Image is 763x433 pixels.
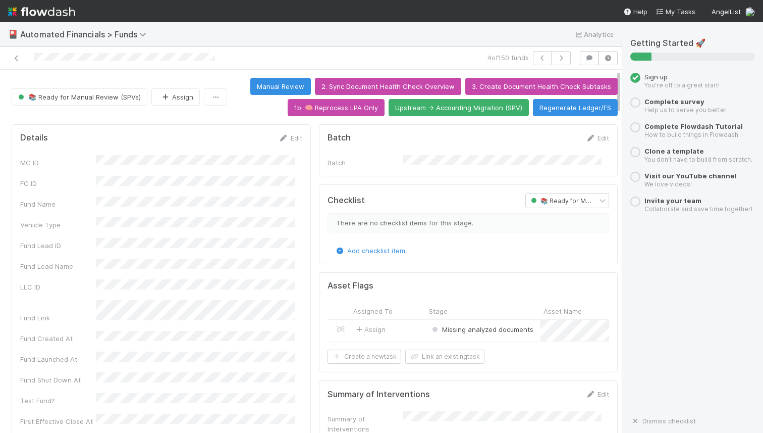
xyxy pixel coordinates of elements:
[20,416,96,426] div: First Effective Close At
[405,350,484,364] button: Link an existingtask
[315,78,461,95] button: 2. Sync Document Health Check Overview
[20,333,96,344] div: Fund Created At
[644,172,737,180] a: Visit our YouTube channel
[644,147,704,155] a: Clone a template
[20,354,96,364] div: Fund Launched At
[20,375,96,385] div: Fund Shut Down At
[328,158,403,168] div: Batch
[465,78,618,95] button: 3. Create Document Health Check Subtasks
[644,98,704,106] a: Complete survey
[288,99,385,116] button: 1b. 🧠 Reprocess LPA Only
[430,324,533,334] div: Missing analyzed documents
[745,7,755,17] img: avatar_e3cbf8dc-409d-4c5a-b4de-410eea8732ef.png
[644,106,728,114] small: Help us to serve you better.
[279,134,302,142] a: Edit
[585,134,609,142] a: Edit
[20,261,96,271] div: Fund Lead Name
[644,205,752,213] small: Collaborate and save time together!
[20,240,96,251] div: Fund Lead ID
[644,131,740,138] small: How to build things in Flowdash.
[353,306,393,316] span: Assigned To
[20,158,96,168] div: MC ID
[429,306,448,316] span: Stage
[656,7,695,17] a: My Tasks
[644,197,701,205] a: Invite your team
[630,38,755,49] h5: Getting Started 🚀
[644,81,720,89] small: You’re off to a great start!
[328,281,373,291] h5: Asset Flags
[533,99,618,116] button: Regenerate Ledger/FS
[430,325,533,333] span: Missing analyzed documents
[630,417,696,425] a: Dismiss checklist
[354,324,386,334] span: Assign
[644,73,668,81] span: Sign up
[20,199,96,209] div: Fund Name
[623,7,647,17] div: Help
[328,390,430,400] h5: Summary of Interventions
[644,122,743,130] a: Complete Flowdash Tutorial
[8,30,18,38] span: 🎴
[656,8,695,16] span: My Tasks
[250,78,311,95] button: Manual Review
[487,53,529,63] span: 4 of 150 funds
[12,88,147,106] button: 📚 Ready for Manual Review (SPVs)
[328,196,365,206] h5: Checklist
[328,133,351,143] h5: Batch
[20,133,48,143] h5: Details
[328,350,401,364] button: Create a newtask
[712,8,741,16] span: AngelList
[574,28,614,40] a: Analytics
[328,213,610,232] div: There are no checklist items for this stage.
[20,29,151,39] span: Automated Financials > Funds
[389,99,529,116] button: Upstream -> Accounting Migration (SPV)
[20,178,96,188] div: FC ID
[151,88,200,106] button: Assign
[585,390,609,398] a: Edit
[20,282,96,292] div: LLC ID
[8,3,75,20] img: logo-inverted-e16ddd16eac7371096b0.svg
[20,220,96,230] div: Vehicle Type
[335,247,405,255] a: Add checklist item
[644,156,752,163] small: You don’t have to build from scratch.
[20,396,96,406] div: Test Fund?
[529,197,646,205] span: 📚 Ready for Manual Review (SPVs)
[20,313,96,323] div: Fund Link
[543,306,582,316] span: Asset Name
[644,180,692,188] small: We love videos!
[16,93,141,101] span: 📚 Ready for Manual Review (SPVs)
